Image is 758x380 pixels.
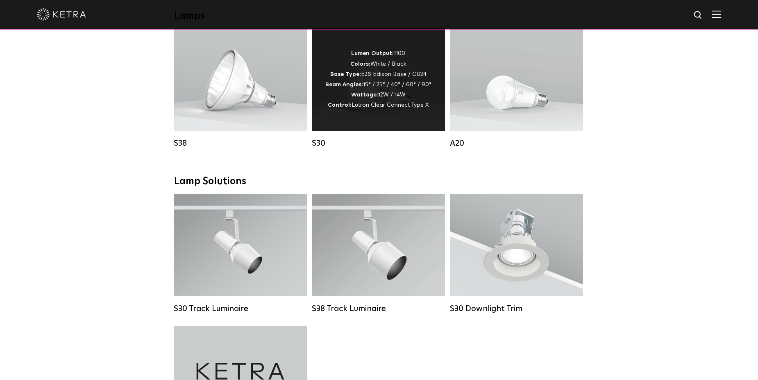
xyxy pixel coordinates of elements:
div: S30 [312,138,445,148]
a: S38 Lumen Output:1100Colors:White / BlackBase Type:E26 Edison Base / GU24Beam Angles:10° / 25° / ... [174,28,307,148]
strong: Base Type: [330,71,361,77]
strong: Lumen Output: [351,50,394,56]
strong: Wattage: [351,92,378,98]
a: S30 Track Luminaire Lumen Output:1100Colors:White / BlackBeam Angles:15° / 25° / 40° / 60° / 90°W... [174,194,307,314]
div: 1100 White / Black E26 Edison Base / GU24 15° / 25° / 40° / 60° / 90° 12W / 14W [325,48,431,110]
span: Lutron Clear Connect Type X [352,102,429,108]
div: Lamp Solutions [174,176,584,188]
a: S30 Lumen Output:1100Colors:White / BlackBase Type:E26 Edison Base / GU24Beam Angles:15° / 25° / ... [312,28,445,148]
strong: Control: [328,102,352,108]
div: A20 [450,138,583,148]
img: Hamburger%20Nav.svg [712,10,721,18]
a: S38 Track Luminaire Lumen Output:1100Colors:White / BlackBeam Angles:10° / 25° / 40° / 60°Wattage... [312,194,445,314]
div: S38 [174,138,307,148]
img: ketra-logo-2019-white [37,8,86,21]
div: S30 Downlight Trim [450,304,583,314]
img: search icon [693,10,704,21]
div: S38 Track Luminaire [312,304,445,314]
a: A20 Lumen Output:600 / 800Colors:White / BlackBase Type:E26 Edison Base / GU24Beam Angles:Omni-Di... [450,28,583,148]
div: S30 Track Luminaire [174,304,307,314]
strong: Beam Angles: [325,82,363,87]
strong: Colors: [350,61,370,67]
a: S30 Downlight Trim S30 Downlight Trim [450,194,583,314]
